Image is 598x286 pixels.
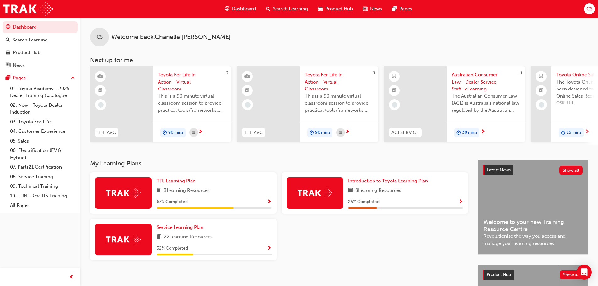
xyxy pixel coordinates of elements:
[348,178,428,184] span: Introduction to Toyota Learning Plan
[363,5,368,13] span: news-icon
[90,66,231,142] a: 0TFLIAVCToyota For Life In Action - Virtual ClassroomThis is a 90 minute virtual classroom sessio...
[245,102,251,108] span: learningRecordVerb_NONE-icon
[273,5,308,13] span: Search Learning
[157,245,188,252] span: 32 % Completed
[325,5,353,13] span: Product Hub
[387,3,417,15] a: pages-iconPages
[559,166,583,175] button: Show all
[8,84,78,100] a: 01. Toyota Academy - 2025 Dealer Training Catalogue
[3,72,78,84] button: Pages
[232,5,256,13] span: Dashboard
[225,5,229,13] span: guage-icon
[487,272,511,277] span: Product Hub
[392,87,396,95] span: booktick-icon
[69,273,74,281] span: prev-icon
[452,93,520,114] span: The Australian Consumer Law (ACL) is Australia's national law regulated by the Australian Competi...
[345,129,350,135] span: next-icon
[157,233,161,241] span: book-icon
[164,187,210,195] span: 3 Learning Resources
[392,102,397,108] span: learningRecordVerb_NONE-icon
[8,172,78,182] a: 08. Service Training
[399,5,412,13] span: Pages
[157,224,206,231] a: Service Learning Plan
[392,73,396,81] span: learningResourceType_ELEARNING-icon
[458,198,463,206] button: Show Progress
[157,187,161,195] span: book-icon
[8,100,78,117] a: 02. New - Toyota Dealer Induction
[561,129,565,137] span: duration-icon
[106,188,141,198] img: Trak
[164,233,213,241] span: 22 Learning Resources
[3,2,53,16] img: Trak
[539,73,543,81] span: laptop-icon
[266,5,270,13] span: search-icon
[192,129,195,137] span: calendar-icon
[560,270,583,279] button: Show all
[6,37,10,43] span: search-icon
[6,50,10,56] span: car-icon
[157,177,198,185] a: TFL Learning Plan
[370,5,382,13] span: News
[267,198,272,206] button: Show Progress
[3,47,78,58] a: Product Hub
[157,178,196,184] span: TFL Learning Plan
[225,70,228,76] span: 0
[8,162,78,172] a: 07. Parts21 Certification
[13,49,40,56] div: Product Hub
[98,73,103,81] span: learningResourceType_INSTRUCTOR_LED-icon
[198,129,203,135] span: next-icon
[452,71,520,93] span: Australian Consumer Law - Dealer Service Staff- eLearning Module
[372,70,375,76] span: 0
[6,63,10,68] span: news-icon
[245,73,250,81] span: learningResourceType_INSTRUCTOR_LED-icon
[567,129,581,136] span: 15 mins
[478,160,588,255] a: Latest NewsShow allWelcome to your new Training Resource CentreRevolutionise the way you access a...
[483,270,583,280] a: Product HubShow all
[313,3,358,15] a: car-iconProduct Hub
[305,93,373,114] span: This is a 90 minute virtual classroom session to provide practical tools/frameworks, behaviours a...
[305,71,373,93] span: Toyota For Life In Action - Virtual Classroom
[539,102,544,108] span: learningRecordVerb_NONE-icon
[13,74,26,82] div: Pages
[80,57,598,64] h3: Next up for me
[6,75,10,81] span: pages-icon
[483,219,583,233] span: Welcome to your new Training Resource Centre
[519,70,522,76] span: 0
[106,235,141,244] img: Trak
[348,187,353,195] span: book-icon
[111,34,231,41] span: Welcome back , Chanelle [PERSON_NAME]
[462,129,477,136] span: 30 mins
[90,160,468,167] h3: My Learning Plans
[267,246,272,251] span: Show Progress
[267,199,272,205] span: Show Progress
[163,129,167,137] span: duration-icon
[8,117,78,127] a: 03. Toyota For Life
[245,87,250,95] span: booktick-icon
[586,5,592,13] span: CS
[220,3,261,15] a: guage-iconDashboard
[458,199,463,205] span: Show Progress
[8,127,78,136] a: 04. Customer Experience
[267,245,272,252] button: Show Progress
[6,24,10,30] span: guage-icon
[8,191,78,201] a: 10. TUNE Rev-Up Training
[456,129,461,137] span: duration-icon
[237,66,378,142] a: 0TFLIAVCToyota For Life In Action - Virtual ClassroomThis is a 90 minute virtual classroom sessio...
[298,188,332,198] img: Trak
[318,5,323,13] span: car-icon
[539,87,543,95] span: booktick-icon
[168,129,183,136] span: 90 mins
[584,3,595,14] button: CS
[3,34,78,46] a: Search Learning
[8,136,78,146] a: 05. Sales
[487,167,511,173] span: Latest News
[261,3,313,15] a: search-iconSearch Learning
[585,129,590,135] span: next-icon
[483,165,583,175] a: Latest NewsShow all
[481,129,485,135] span: next-icon
[3,20,78,72] button: DashboardSearch LearningProduct HubNews
[97,34,103,41] span: CS
[71,74,75,82] span: up-icon
[157,198,188,206] span: 67 % Completed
